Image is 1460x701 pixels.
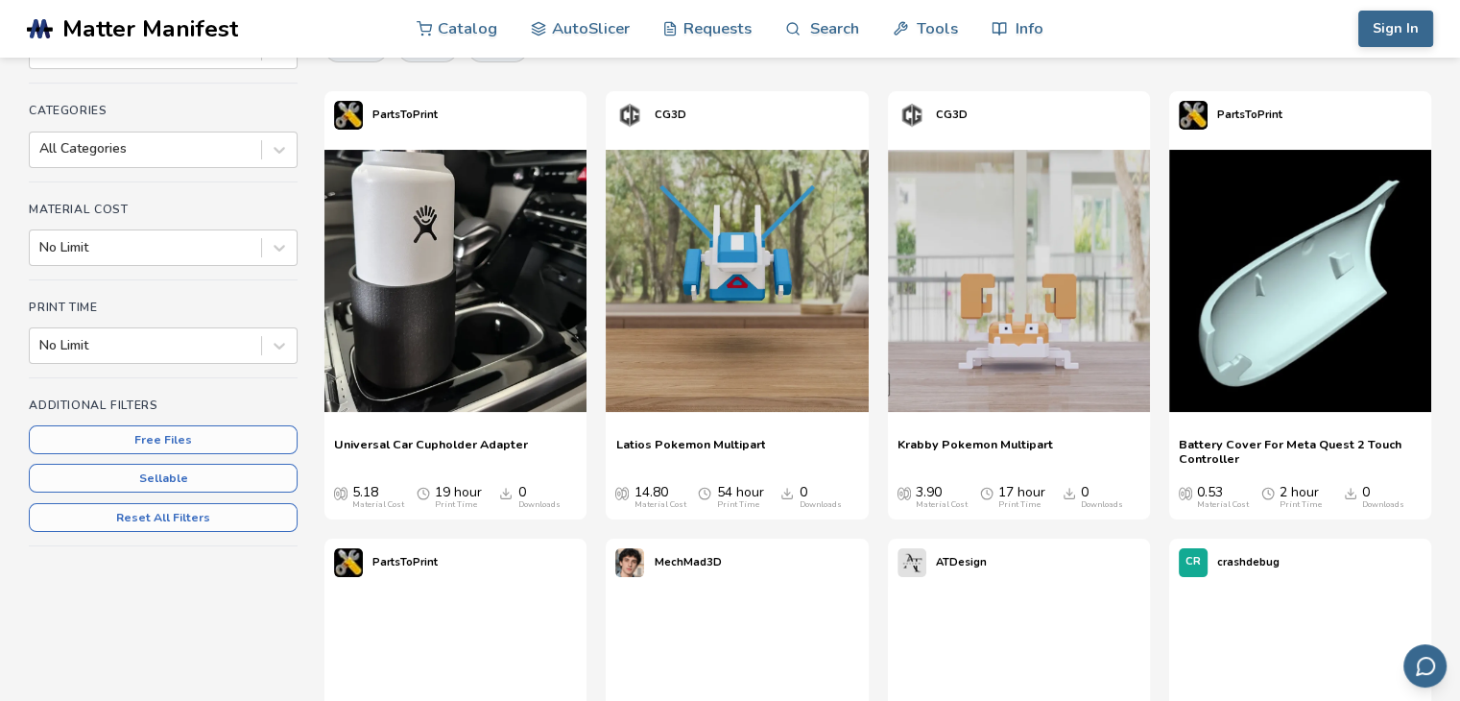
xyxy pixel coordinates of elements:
div: Print Time [716,500,758,510]
p: PartsToPrint [372,552,438,572]
button: Sign In [1358,11,1433,47]
div: 0 [1362,485,1404,510]
p: MechMad3D [654,552,721,572]
a: PartsToPrint's profilePartsToPrint [324,91,447,139]
div: Downloads [1362,500,1404,510]
p: PartsToPrint [372,105,438,125]
img: PartsToPrint's profile [334,548,363,577]
div: 0.53 [1197,485,1249,510]
a: ATDesign's profileATDesign [888,539,996,587]
a: Latios Pokemon Multipart [615,437,765,466]
span: Matter Manifest [62,15,238,42]
button: Reset All Filters [29,503,298,532]
a: Krabby Pokemon Multipart [898,437,1053,466]
div: 54 hour [716,485,763,510]
h4: Material Cost [29,203,298,216]
span: Average Print Time [417,485,430,500]
span: Downloads [499,485,513,500]
div: Material Cost [634,500,685,510]
div: 2 hour [1280,485,1322,510]
button: Sellable [29,464,298,493]
div: Material Cost [352,500,404,510]
span: Average Print Time [698,485,711,500]
span: Downloads [1063,485,1076,500]
span: Downloads [780,485,794,500]
div: Downloads [1081,500,1123,510]
div: Downloads [799,500,841,510]
p: CG3D [654,105,685,125]
input: No Limit [39,338,43,353]
h4: Additional Filters [29,399,298,412]
div: Print Time [998,500,1041,510]
span: Average Print Time [980,485,993,500]
p: ATDesign [936,552,987,572]
div: Downloads [517,500,560,510]
div: 0 [799,485,841,510]
a: MechMad3D's profileMechMad3D [606,539,730,587]
div: 0 [1081,485,1123,510]
span: Average Cost [898,485,911,500]
a: Universal Car Cupholder Adapter [334,437,528,466]
img: PartsToPrint's profile [1179,101,1208,130]
img: CG3D's profile [898,101,926,130]
div: 19 hour [435,485,482,510]
h4: Print Time [29,301,298,314]
input: All Categories [39,141,43,157]
a: Battery Cover For Meta Quest 2 Touch Controller [1179,437,1422,466]
p: CG3D [936,105,968,125]
div: Material Cost [916,500,968,510]
a: CG3D's profileCG3D [888,91,977,139]
a: PartsToPrint's profilePartsToPrint [1169,91,1292,139]
img: MechMad3D's profile [615,548,644,577]
div: 14.80 [634,485,685,510]
button: Send feedback via email [1403,644,1447,688]
div: Print Time [1280,500,1322,510]
input: No Limit [39,240,43,255]
div: 5.18 [352,485,404,510]
div: Material Cost [1197,500,1249,510]
span: Average Cost [615,485,629,500]
span: Average Cost [334,485,347,500]
p: crashdebug [1217,552,1280,572]
span: Average Print Time [1261,485,1275,500]
div: 3.90 [916,485,968,510]
img: ATDesign's profile [898,548,926,577]
h4: Categories [29,104,298,117]
a: CG3D's profileCG3D [606,91,695,139]
span: CR [1185,556,1201,568]
p: PartsToPrint [1217,105,1282,125]
div: 0 [517,485,560,510]
span: Average Cost [1179,485,1192,500]
div: Print Time [435,500,477,510]
span: Downloads [1344,485,1357,500]
img: CG3D's profile [615,101,644,130]
div: 17 hour [998,485,1045,510]
button: Free Files [29,425,298,454]
a: PartsToPrint's profilePartsToPrint [324,539,447,587]
img: PartsToPrint's profile [334,101,363,130]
